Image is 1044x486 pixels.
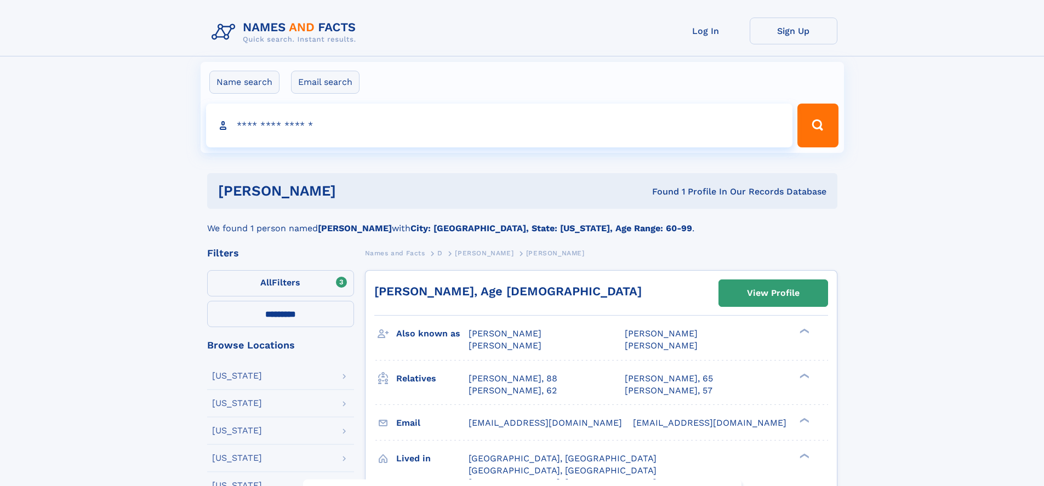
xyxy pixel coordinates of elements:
[212,426,262,435] div: [US_STATE]
[469,465,657,476] span: [GEOGRAPHIC_DATA], [GEOGRAPHIC_DATA]
[625,373,713,385] a: [PERSON_NAME], 65
[365,246,425,260] a: Names and Facts
[633,418,786,428] span: [EMAIL_ADDRESS][DOMAIN_NAME]
[719,280,828,306] a: View Profile
[207,209,837,235] div: We found 1 person named with .
[437,246,443,260] a: D
[494,186,826,198] div: Found 1 Profile In Our Records Database
[396,369,469,388] h3: Relatives
[374,284,642,298] a: [PERSON_NAME], Age [DEMOGRAPHIC_DATA]
[625,385,712,397] a: [PERSON_NAME], 57
[455,246,514,260] a: [PERSON_NAME]
[469,385,557,397] a: [PERSON_NAME], 62
[207,270,354,296] label: Filters
[212,371,262,380] div: [US_STATE]
[750,18,837,44] a: Sign Up
[212,399,262,408] div: [US_STATE]
[625,340,698,351] span: [PERSON_NAME]
[469,328,541,339] span: [PERSON_NAME]
[291,71,360,94] label: Email search
[797,416,810,424] div: ❯
[625,328,698,339] span: [PERSON_NAME]
[206,104,793,147] input: search input
[396,449,469,468] h3: Lived in
[207,248,354,258] div: Filters
[797,328,810,335] div: ❯
[396,324,469,343] h3: Also known as
[207,18,365,47] img: Logo Names and Facts
[797,372,810,379] div: ❯
[437,249,443,257] span: D
[469,340,541,351] span: [PERSON_NAME]
[212,454,262,462] div: [US_STATE]
[797,452,810,459] div: ❯
[526,249,585,257] span: [PERSON_NAME]
[797,104,838,147] button: Search Button
[747,281,800,306] div: View Profile
[469,453,657,464] span: [GEOGRAPHIC_DATA], [GEOGRAPHIC_DATA]
[209,71,279,94] label: Name search
[410,223,692,233] b: City: [GEOGRAPHIC_DATA], State: [US_STATE], Age Range: 60-99
[396,414,469,432] h3: Email
[260,277,272,288] span: All
[218,184,494,198] h1: [PERSON_NAME]
[662,18,750,44] a: Log In
[318,223,392,233] b: [PERSON_NAME]
[469,373,557,385] a: [PERSON_NAME], 88
[455,249,514,257] span: [PERSON_NAME]
[469,418,622,428] span: [EMAIL_ADDRESS][DOMAIN_NAME]
[207,340,354,350] div: Browse Locations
